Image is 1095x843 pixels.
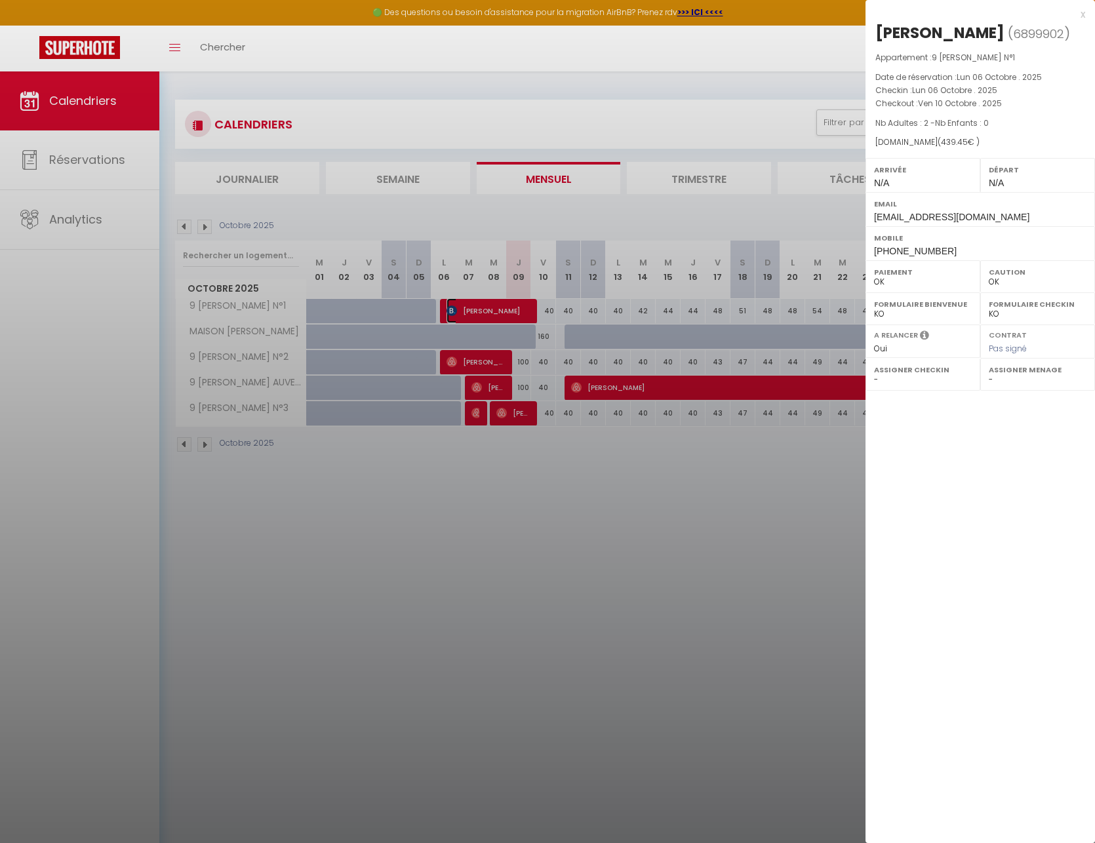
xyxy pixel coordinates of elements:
p: Appartement : [875,51,1085,64]
label: Assigner Menage [989,363,1086,376]
p: Date de réservation : [875,71,1085,84]
span: 439.45 [941,136,968,147]
span: Lun 06 Octobre . 2025 [912,85,997,96]
label: Formulaire Checkin [989,298,1086,311]
span: [PHONE_NUMBER] [874,246,957,256]
label: Départ [989,163,1086,176]
label: Assigner Checkin [874,363,972,376]
label: Contrat [989,330,1027,338]
p: Checkout : [875,97,1085,110]
span: 9 [PERSON_NAME] N°1 [932,52,1015,63]
span: 6899902 [1013,26,1064,42]
span: Lun 06 Octobre . 2025 [957,71,1042,83]
label: Caution [989,265,1086,279]
label: Arrivée [874,163,972,176]
span: ( € ) [938,136,980,147]
div: x [866,7,1085,22]
span: [EMAIL_ADDRESS][DOMAIN_NAME] [874,212,1029,222]
span: Nb Adultes : 2 - [875,117,989,128]
p: Checkin : [875,84,1085,97]
i: Sélectionner OUI si vous souhaiter envoyer les séquences de messages post-checkout [920,330,929,344]
div: [DOMAIN_NAME] [875,136,1085,149]
span: Nb Enfants : 0 [935,117,989,128]
span: Ven 10 Octobre . 2025 [918,98,1002,109]
label: Mobile [874,231,1086,245]
label: Email [874,197,1086,210]
span: N/A [989,178,1004,188]
span: ( ) [1008,24,1070,43]
span: N/A [874,178,889,188]
label: Paiement [874,265,972,279]
label: Formulaire Bienvenue [874,298,972,311]
label: A relancer [874,330,918,341]
div: [PERSON_NAME] [875,22,1005,43]
span: Pas signé [989,343,1027,354]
